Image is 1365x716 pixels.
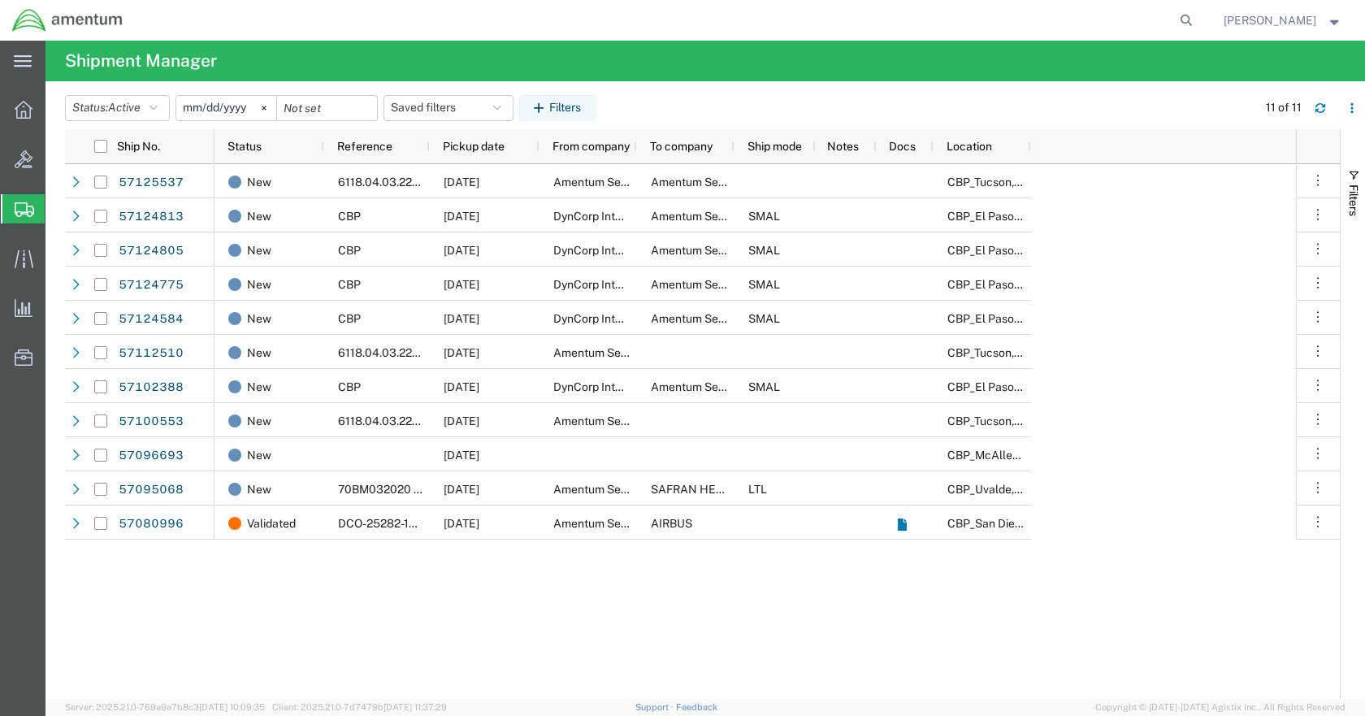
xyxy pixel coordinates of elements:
[1224,11,1316,29] span: William Glazer
[338,278,361,291] span: CBP
[947,346,1133,359] span: CBP_Tucson, AZ_WTU
[553,483,670,496] span: Amentum Services Inc
[199,702,265,712] span: [DATE] 10:09:35
[444,449,479,462] span: 10/10/2025
[118,374,184,400] a: 57102388
[947,414,1133,427] span: CBP_Tucson, AZ_WTU
[247,165,271,199] span: New
[118,442,184,468] a: 57096693
[748,312,780,325] span: SMAL
[553,278,691,291] span: DynCorp International LLC
[444,210,479,223] span: 10/14/2025
[553,346,673,359] span: Amentum Services, Inc
[383,702,447,712] span: [DATE] 11:37:29
[827,140,859,153] span: Notes
[947,380,1135,393] span: CBP_El Paso, TX_NLS_EFO
[947,517,1207,530] span: CBP_San Diego, CA_Brown Field_SDC
[519,95,596,121] button: Filters
[247,267,271,302] span: New
[277,96,377,120] input: Not set
[338,380,361,393] span: CBP
[338,346,483,359] span: 6118.04.03.2219.WTU.0000
[651,517,692,530] span: AIRBUS
[651,278,770,291] span: Amentum Services, Inc
[118,408,184,434] a: 57100553
[118,306,184,332] a: 57124584
[748,244,780,257] span: SMAL
[947,449,1140,462] span: CBP_McAllen, TX_MCA
[227,140,262,153] span: Status
[338,312,361,325] span: CBP
[338,210,361,223] span: CBP
[553,517,675,530] span: Amentum Services, Inc.
[338,176,483,189] span: 6118.04.03.2219.WTU.0000
[651,380,770,393] span: Amentum Services, Inc
[118,271,184,297] a: 57124775
[748,278,780,291] span: SMAL
[118,203,184,229] a: 57124813
[118,340,184,366] a: 57112510
[338,414,483,427] span: 6118.04.03.2219.WTU.0000
[247,302,271,336] span: New
[947,244,1135,257] span: CBP_El Paso, TX_NLS_EFO
[247,404,271,438] span: New
[1266,99,1302,116] div: 11 of 11
[1095,701,1345,714] span: Copyright © [DATE]-[DATE] Agistix Inc., All Rights Reserved
[1347,184,1360,216] span: Filters
[11,8,123,33] img: logo
[651,210,770,223] span: Amentum Services, Inc
[108,101,141,114] span: Active
[651,483,847,496] span: SAFRAN HELICOPTER ENGINES INC
[247,199,271,233] span: New
[553,312,691,325] span: DynCorp International LLC
[444,414,479,427] span: 10/10/2025
[118,169,184,195] a: 57125537
[337,140,392,153] span: Reference
[444,312,479,325] span: 10/14/2025
[553,244,691,257] span: DynCorp International LLC
[247,336,271,370] span: New
[747,140,802,153] span: Ship mode
[338,517,442,530] span: DCO-25282-169321
[676,702,717,712] a: Feedback
[553,176,673,189] span: Amentum Services, Inc
[748,483,767,496] span: LTL
[444,346,479,359] span: 10/13/2025
[947,210,1135,223] span: CBP_El Paso, TX_NLS_EFO
[65,41,217,81] h4: Shipment Manager
[117,140,160,153] span: Ship No.
[947,176,1133,189] span: CBP_Tucson, AZ_WTU
[635,702,676,712] a: Support
[338,244,361,257] span: CBP
[247,506,296,540] span: Validated
[444,380,479,393] span: 10/10/2025
[444,176,479,189] span: 10/14/2025
[65,95,170,121] button: Status:Active
[748,380,780,393] span: SMAL
[443,140,505,153] span: Pickup date
[444,278,479,291] span: 10/14/2025
[650,140,713,153] span: To company
[651,244,770,257] span: Amentum Services, Inc
[176,96,276,120] input: Not set
[553,210,691,223] span: DynCorp International LLC
[118,237,184,263] a: 57124805
[947,278,1135,291] span: CBP_El Paso, TX_NLS_EFO
[552,140,630,153] span: From company
[247,472,271,506] span: New
[889,140,916,153] span: Docs
[947,312,1135,325] span: CBP_El Paso, TX_NLS_EFO
[338,483,443,496] span: 70BM032020 9636
[553,414,673,427] span: Amentum Services, Inc
[247,438,271,472] span: New
[247,370,271,404] span: New
[444,244,479,257] span: 10/14/2025
[947,483,1133,496] span: CBP_Uvalde, TX_ULV
[947,140,992,153] span: Location
[272,702,447,712] span: Client: 2025.21.0-7d7479b
[553,380,691,393] span: DynCorp International LLC
[651,312,770,325] span: Amentum Services, Inc
[65,702,265,712] span: Server: 2025.21.0-769a9a7b8c3
[383,95,513,121] button: Saved filters
[247,233,271,267] span: New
